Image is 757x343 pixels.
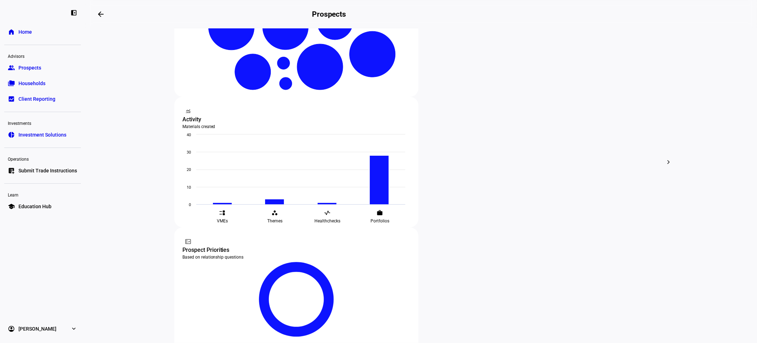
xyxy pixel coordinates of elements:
[18,80,45,87] span: Households
[4,25,81,39] a: homeHome
[8,325,15,332] eth-mat-symbol: account_circle
[18,131,66,138] span: Investment Solutions
[4,92,81,106] a: bid_landscapeClient Reporting
[4,189,81,199] div: Learn
[8,80,15,87] eth-mat-symbol: folder_copy
[183,124,410,129] div: Materials created
[377,210,383,216] eth-mat-symbol: work
[217,218,228,224] span: VMEs
[185,107,192,115] mat-icon: monitoring
[187,185,191,190] text: 10
[183,115,410,124] div: Activity
[4,128,81,142] a: pie_chartInvestment Solutions
[4,154,81,164] div: Operations
[272,210,278,216] eth-mat-symbol: workspaces
[4,51,81,61] div: Advisors
[185,238,192,245] mat-icon: fact_check
[219,210,226,216] eth-mat-symbol: event_list
[187,150,191,155] text: 30
[70,325,77,332] eth-mat-symbol: expand_more
[267,218,282,224] span: Themes
[187,133,191,137] text: 40
[4,118,81,128] div: Investments
[8,64,15,71] eth-mat-symbol: group
[371,218,389,224] span: Portfolios
[183,246,410,254] div: Prospect Priorities
[8,131,15,138] eth-mat-symbol: pie_chart
[18,95,55,103] span: Client Reporting
[70,9,77,16] eth-mat-symbol: left_panel_close
[18,167,77,174] span: Submit Trade Instructions
[314,218,340,224] span: Healthchecks
[18,203,51,210] span: Education Hub
[4,61,81,75] a: groupProspects
[8,203,15,210] eth-mat-symbol: school
[18,28,32,35] span: Home
[8,28,15,35] eth-mat-symbol: home
[18,64,41,71] span: Prospects
[4,76,81,90] a: folder_copyHouseholds
[324,210,331,216] eth-mat-symbol: vital_signs
[187,167,191,172] text: 20
[97,10,105,18] mat-icon: arrow_backwards
[8,95,15,103] eth-mat-symbol: bid_landscape
[18,325,56,332] span: [PERSON_NAME]
[312,10,346,18] h2: Prospects
[183,254,410,260] div: Based on relationship questions
[189,203,191,207] text: 0
[8,167,15,174] eth-mat-symbol: list_alt_add
[664,158,673,166] mat-icon: chevron_right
